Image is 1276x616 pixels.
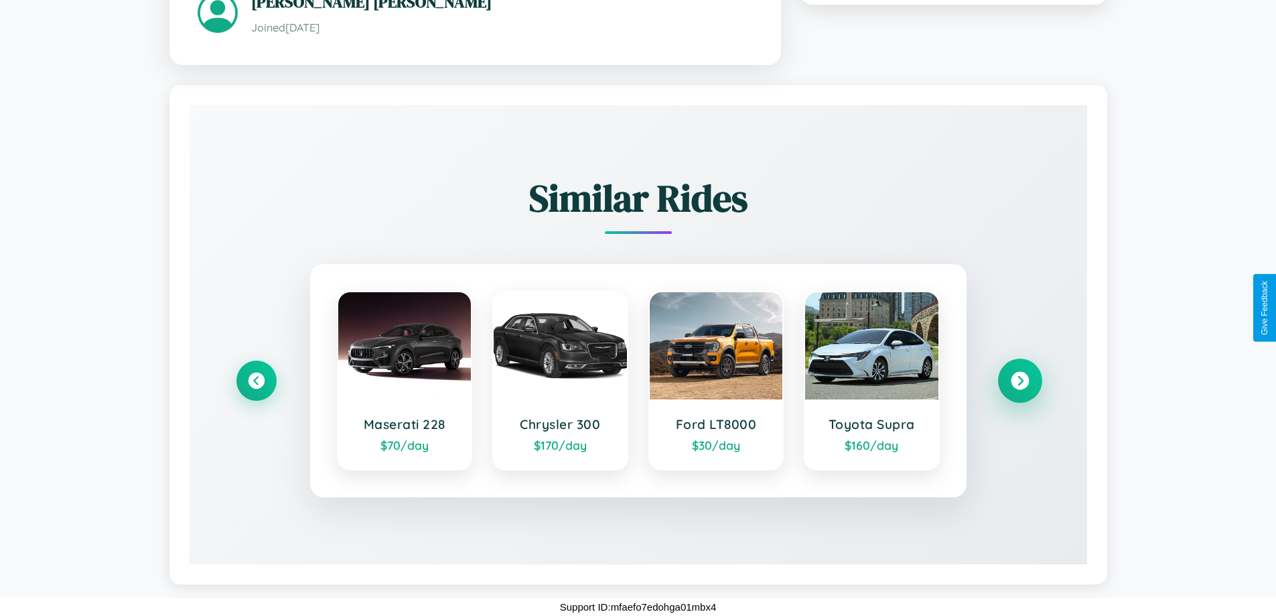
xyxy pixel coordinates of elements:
h3: Maserati 228 [352,416,458,432]
a: Toyota Supra$160/day [804,291,940,471]
div: $ 70 /day [352,438,458,452]
h3: Ford LT8000 [663,416,770,432]
div: Give Feedback [1260,281,1269,335]
h3: Toyota Supra [819,416,925,432]
a: Maserati 228$70/day [337,291,473,471]
div: $ 170 /day [507,438,614,452]
p: Joined [DATE] [251,18,753,38]
div: $ 30 /day [663,438,770,452]
a: Ford LT8000$30/day [648,291,784,471]
a: Chrysler 300$170/day [492,291,628,471]
h2: Similar Rides [236,172,1040,224]
p: Support ID: mfaefo7edohga01mbx4 [560,598,717,616]
h3: Chrysler 300 [507,416,614,432]
div: $ 160 /day [819,438,925,452]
